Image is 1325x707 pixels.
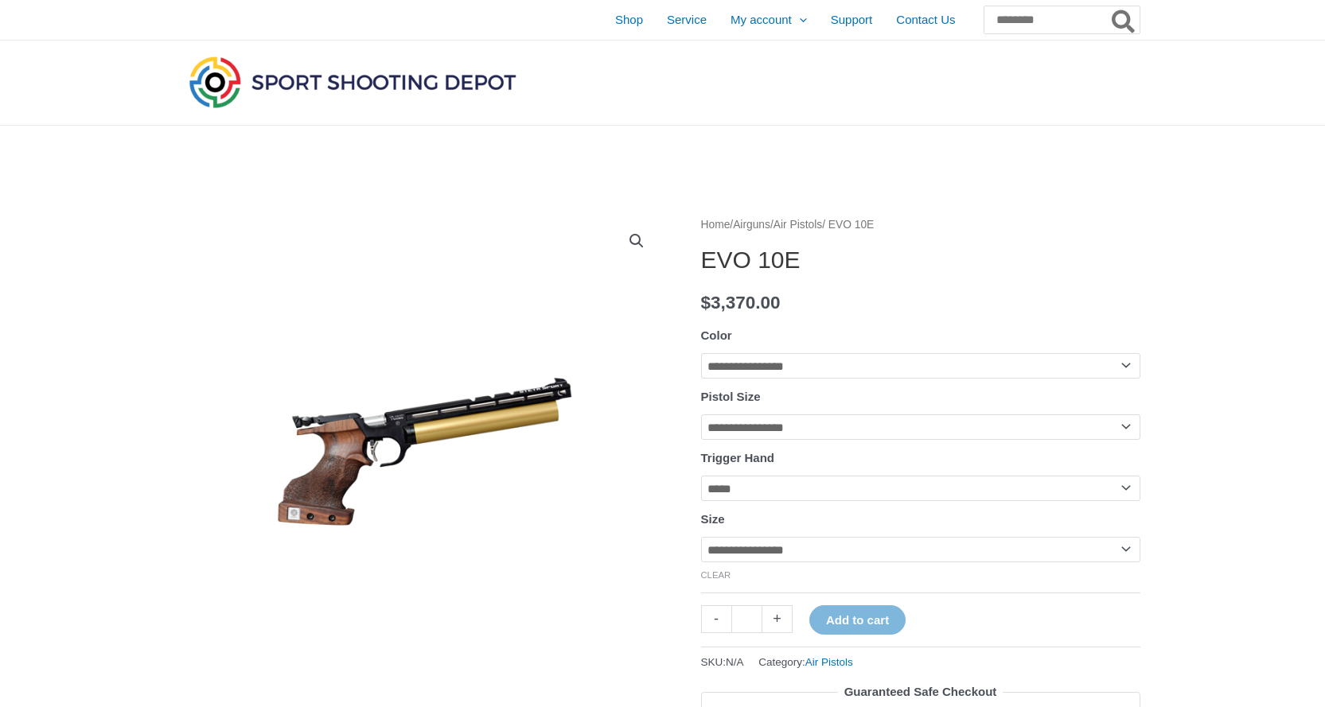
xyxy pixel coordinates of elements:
[701,215,1140,235] nav: Breadcrumb
[733,219,770,231] a: Airguns
[622,227,651,255] a: View full-screen image gallery
[758,652,853,672] span: Category:
[185,52,520,111] img: Sport Shooting Depot
[731,605,762,633] input: Product quantity
[701,451,775,464] label: Trigger Hand
[1109,6,1140,33] button: Search
[701,570,731,580] a: Clear options
[701,246,1140,274] h1: EVO 10E
[701,293,711,313] span: $
[809,605,906,635] button: Add to cart
[701,512,725,526] label: Size
[701,605,731,633] a: -
[701,652,744,672] span: SKU:
[701,328,732,342] label: Color
[805,656,853,668] a: Air Pistols
[838,681,1003,703] legend: Guaranteed Safe Checkout
[726,656,744,668] span: N/A
[701,293,781,313] bdi: 3,370.00
[701,219,731,231] a: Home
[774,219,822,231] a: Air Pistols
[701,390,761,403] label: Pistol Size
[185,215,663,692] img: Steyr EVO 10E
[762,605,793,633] a: +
